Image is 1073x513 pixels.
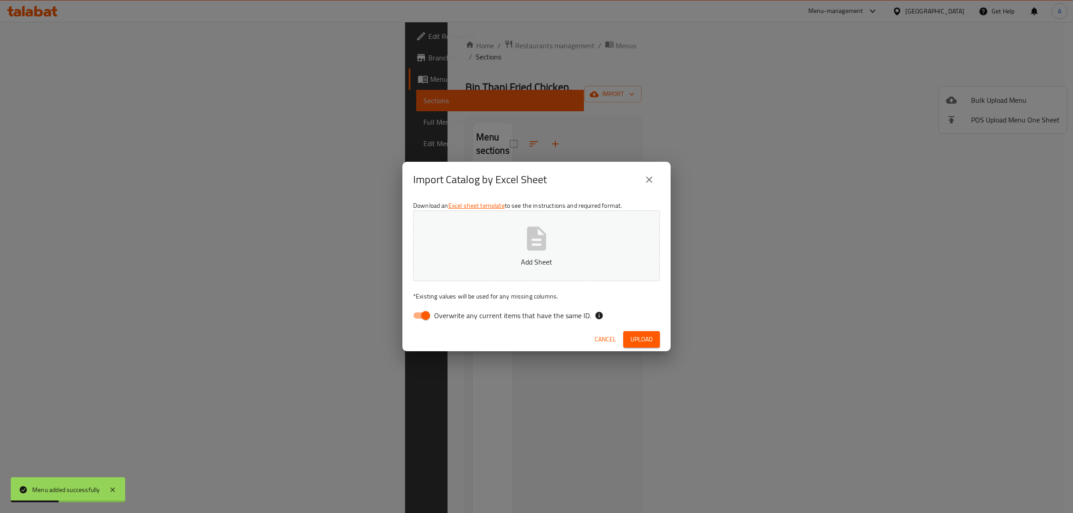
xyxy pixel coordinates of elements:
h2: Import Catalog by Excel Sheet [413,172,547,187]
p: Existing values will be used for any missing columns. [413,292,660,301]
span: Overwrite any current items that have the same ID. [434,310,591,321]
p: Add Sheet [427,256,646,267]
svg: If the overwrite option isn't selected, then the items that match an existing ID will be ignored ... [595,311,604,320]
span: Upload [630,334,653,345]
button: Add Sheet [413,210,660,281]
a: Excel sheet template [448,200,505,211]
span: Cancel [595,334,616,345]
button: Upload [623,331,660,348]
button: close [638,169,660,190]
div: Menu added successfully [32,485,100,495]
button: Cancel [591,331,620,348]
div: Download an to see the instructions and required format. [402,198,671,327]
